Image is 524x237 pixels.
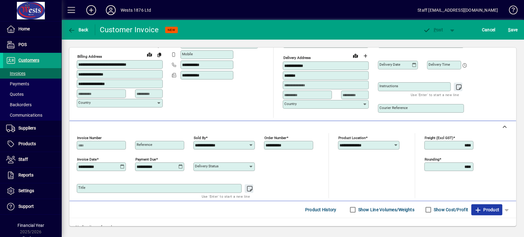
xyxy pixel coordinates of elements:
[474,205,499,215] span: Product
[78,185,85,190] mat-label: Title
[508,27,510,32] span: S
[284,102,297,106] mat-label: Country
[69,218,516,237] div: No line items found
[18,141,36,146] span: Products
[360,51,370,61] button: Choose address
[3,68,61,79] a: Invoices
[303,204,339,215] button: Product History
[17,223,44,228] span: Financial Year
[357,207,414,213] label: Show Line Volumes/Weights
[504,1,516,21] a: Knowledge Base
[379,106,408,110] mat-label: Courier Reference
[417,5,498,15] div: Staff [EMAIL_ADDRESS][DOMAIN_NAME]
[338,136,366,140] mat-label: Product location
[420,24,446,35] button: Post
[434,27,437,32] span: P
[429,62,450,67] mat-label: Delivery time
[194,136,206,140] mat-label: Sold by
[78,100,91,105] mat-label: Country
[18,126,36,130] span: Suppliers
[81,5,101,16] button: Add
[101,5,121,16] button: Profile
[6,113,42,118] span: Communications
[18,42,27,47] span: POS
[100,25,159,35] div: Customer Invoice
[18,204,34,209] span: Support
[68,27,88,32] span: Back
[3,168,61,183] a: Reports
[77,136,102,140] mat-label: Invoice number
[18,157,28,162] span: Staff
[6,102,32,107] span: Backorders
[425,157,439,161] mat-label: Rounding
[508,25,518,35] span: ave
[195,164,219,168] mat-label: Delivery status
[168,28,175,32] span: NEW
[379,84,398,88] mat-label: Instructions
[6,71,25,76] span: Invoices
[3,37,61,52] a: POS
[351,51,360,60] a: View on map
[18,58,39,63] span: Customers
[3,121,61,136] a: Suppliers
[137,142,152,147] mat-label: Reference
[425,136,453,140] mat-label: Freight (excl GST)
[202,193,250,200] mat-hint: Use 'Enter' to start a new line
[471,204,502,215] button: Product
[3,79,61,89] a: Payments
[264,136,286,140] mat-label: Order number
[3,183,61,199] a: Settings
[3,21,61,37] a: Home
[6,81,29,86] span: Payments
[18,188,34,193] span: Settings
[3,89,61,99] a: Quotes
[423,27,443,32] span: ost
[77,157,97,161] mat-label: Invoice date
[3,99,61,110] a: Backorders
[411,91,459,98] mat-hint: Use 'Enter' to start a new line
[18,26,30,31] span: Home
[18,173,33,177] span: Reports
[182,52,193,56] mat-label: Mobile
[433,207,468,213] label: Show Cost/Profit
[145,49,154,59] a: View on map
[3,110,61,120] a: Communications
[3,199,61,214] a: Support
[135,157,156,161] mat-label: Payment due
[3,136,61,152] a: Products
[61,24,95,35] app-page-header-button: Back
[3,152,61,167] a: Staff
[480,24,497,35] button: Cancel
[121,5,151,15] div: Wests 1876 Ltd
[482,25,495,35] span: Cancel
[66,24,90,35] button: Back
[154,50,164,60] button: Copy to Delivery address
[6,92,24,97] span: Quotes
[507,24,519,35] button: Save
[379,62,400,67] mat-label: Delivery date
[305,205,336,215] span: Product History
